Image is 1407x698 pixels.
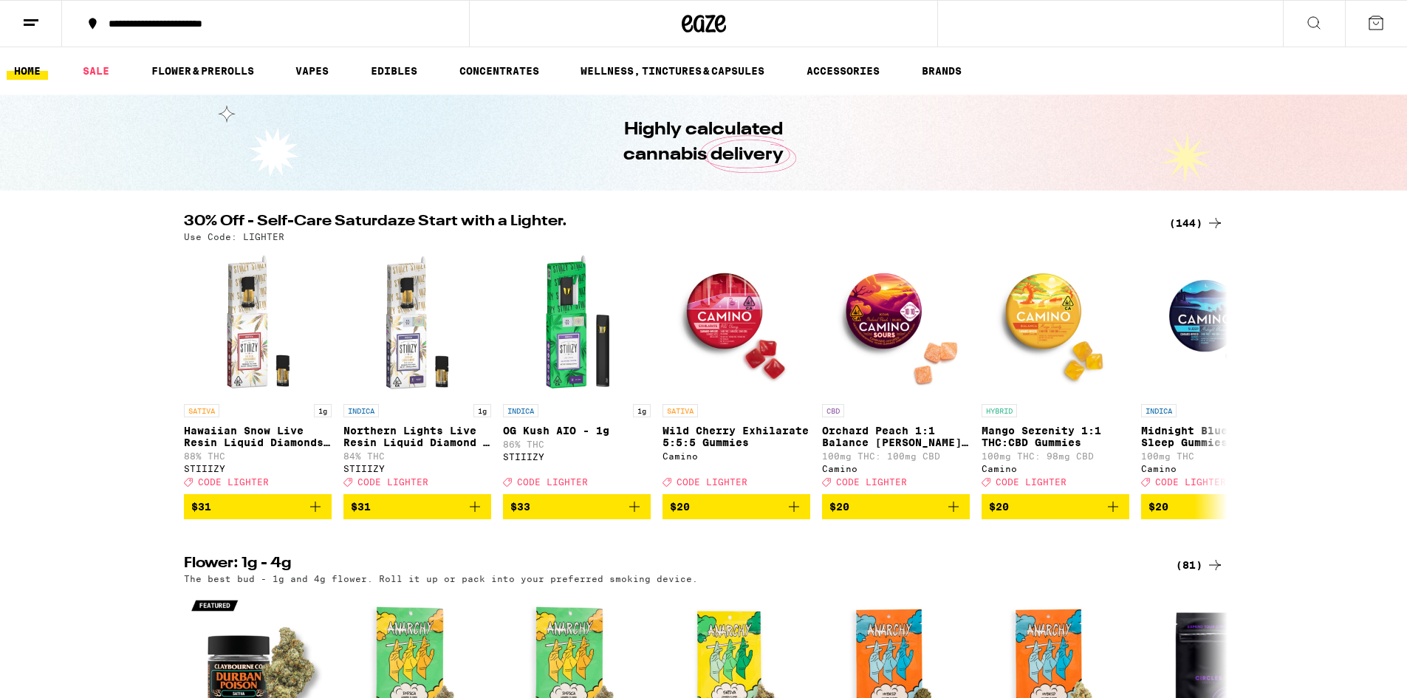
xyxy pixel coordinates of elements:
[982,404,1017,417] p: HYBRID
[184,249,332,494] a: Open page for Hawaiian Snow Live Resin Liquid Diamonds - 1g from STIIIZY
[503,494,651,519] button: Add to bag
[822,404,844,417] p: CBD
[184,556,1151,574] h2: Flower: 1g - 4g
[343,249,491,397] img: STIIIZY - Northern Lights Live Resin Liquid Diamond - 1g
[503,439,651,449] p: 86% THC
[1148,501,1168,513] span: $20
[343,451,491,461] p: 84% THC
[184,249,332,397] img: STIIIZY - Hawaiian Snow Live Resin Liquid Diamonds - 1g
[982,249,1129,397] img: Camino - Mango Serenity 1:1 THC:CBD Gummies
[663,249,810,494] a: Open page for Wild Cherry Exhilarate 5:5:5 Gummies from Camino
[982,249,1129,494] a: Open page for Mango Serenity 1:1 THC:CBD Gummies from Camino
[343,404,379,417] p: INDICA
[288,62,336,80] a: VAPES
[822,451,970,461] p: 100mg THC: 100mg CBD
[1141,494,1289,519] button: Add to bag
[184,404,219,417] p: SATIVA
[1176,556,1224,574] a: (81)
[822,249,970,494] a: Open page for Orchard Peach 1:1 Balance Sours Gummies from Camino
[670,501,690,513] span: $20
[663,494,810,519] button: Add to bag
[343,249,491,494] a: Open page for Northern Lights Live Resin Liquid Diamond - 1g from STIIIZY
[75,62,117,80] a: SALE
[191,501,211,513] span: $31
[343,425,491,448] p: Northern Lights Live Resin Liquid Diamond - 1g
[503,452,651,462] div: STIIIZY
[184,494,332,519] button: Add to bag
[982,425,1129,448] p: Mango Serenity 1:1 THC:CBD Gummies
[503,425,651,437] p: OG Kush AIO - 1g
[1141,451,1289,461] p: 100mg THC
[573,62,772,80] a: WELLNESS, TINCTURES & CAPSULES
[677,477,747,487] span: CODE LIGHTER
[503,249,651,494] a: Open page for OG Kush AIO - 1g from STIIIZY
[914,62,969,80] button: BRANDS
[799,62,887,80] a: ACCESSORIES
[982,494,1129,519] button: Add to bag
[663,451,810,461] div: Camino
[822,249,970,397] img: Camino - Orchard Peach 1:1 Balance Sours Gummies
[663,404,698,417] p: SATIVA
[351,501,371,513] span: $31
[343,464,491,473] div: STIIIZY
[7,62,48,80] a: HOME
[473,404,491,417] p: 1g
[503,249,651,397] img: STIIIZY - OG Kush AIO - 1g
[1141,249,1289,397] img: Camino - Midnight Blueberry 5:1 Sleep Gummies
[452,62,547,80] a: CONCENTRATES
[663,249,810,397] img: Camino - Wild Cherry Exhilarate 5:5:5 Gummies
[343,494,491,519] button: Add to bag
[829,501,849,513] span: $20
[1141,464,1289,473] div: Camino
[1141,249,1289,494] a: Open page for Midnight Blueberry 5:1 Sleep Gummies from Camino
[184,574,698,584] p: The best bud - 1g and 4g flower. Roll it up or pack into your preferred smoking device.
[184,451,332,461] p: 88% THC
[184,425,332,448] p: Hawaiian Snow Live Resin Liquid Diamonds - 1g
[184,214,1151,232] h2: 30% Off - Self-Care Saturdaze Start with a Lighter.
[582,117,826,168] h1: Highly calculated cannabis delivery
[1155,477,1226,487] span: CODE LIGHTER
[1169,214,1224,232] a: (144)
[822,425,970,448] p: Orchard Peach 1:1 Balance [PERSON_NAME] Gummies
[822,464,970,473] div: Camino
[996,477,1067,487] span: CODE LIGHTER
[822,494,970,519] button: Add to bag
[510,501,530,513] span: $33
[982,464,1129,473] div: Camino
[363,62,425,80] a: EDIBLES
[314,404,332,417] p: 1g
[1141,404,1177,417] p: INDICA
[517,477,588,487] span: CODE LIGHTER
[184,464,332,473] div: STIIIZY
[503,404,538,417] p: INDICA
[198,477,269,487] span: CODE LIGHTER
[144,62,261,80] a: FLOWER & PREROLLS
[989,501,1009,513] span: $20
[1141,425,1289,448] p: Midnight Blueberry 5:1 Sleep Gummies
[663,425,810,448] p: Wild Cherry Exhilarate 5:5:5 Gummies
[633,404,651,417] p: 1g
[357,477,428,487] span: CODE LIGHTER
[836,477,907,487] span: CODE LIGHTER
[982,451,1129,461] p: 100mg THC: 98mg CBD
[184,232,284,242] p: Use Code: LIGHTER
